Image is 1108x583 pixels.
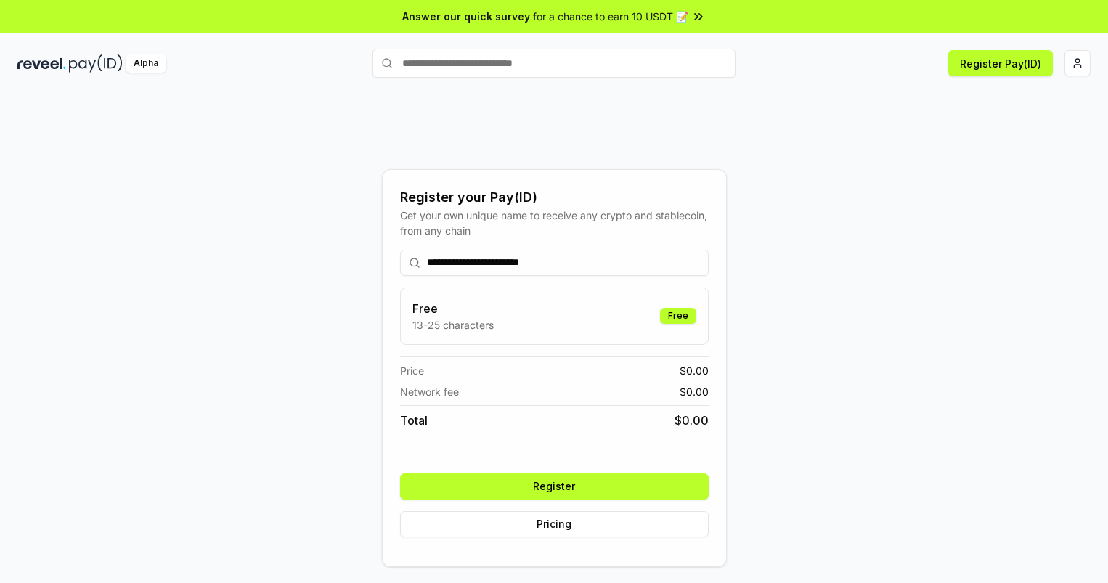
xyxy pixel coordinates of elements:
[126,54,166,73] div: Alpha
[680,384,709,399] span: $ 0.00
[400,511,709,537] button: Pricing
[400,412,428,429] span: Total
[17,54,66,73] img: reveel_dark
[533,9,688,24] span: for a chance to earn 10 USDT 📝
[69,54,123,73] img: pay_id
[675,412,709,429] span: $ 0.00
[400,363,424,378] span: Price
[400,208,709,238] div: Get your own unique name to receive any crypto and stablecoin, from any chain
[400,473,709,500] button: Register
[948,50,1053,76] button: Register Pay(ID)
[660,308,696,324] div: Free
[400,187,709,208] div: Register your Pay(ID)
[402,9,530,24] span: Answer our quick survey
[400,384,459,399] span: Network fee
[680,363,709,378] span: $ 0.00
[412,317,494,333] p: 13-25 characters
[412,300,494,317] h3: Free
